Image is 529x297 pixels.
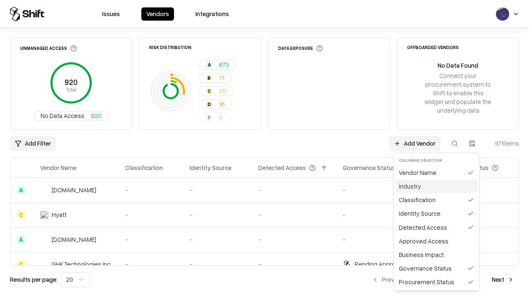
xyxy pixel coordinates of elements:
div: Columns selector [396,155,477,166]
div: Vendor Name [396,166,477,179]
div: Industry [396,179,477,193]
div: Business Impact [396,248,477,262]
div: Detected Access [396,221,477,234]
div: Approved Access [396,234,477,248]
div: Classification [396,193,477,207]
div: Governance Status [396,262,477,275]
div: Identity Source [396,207,477,220]
div: Procurement Status [396,275,477,289]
